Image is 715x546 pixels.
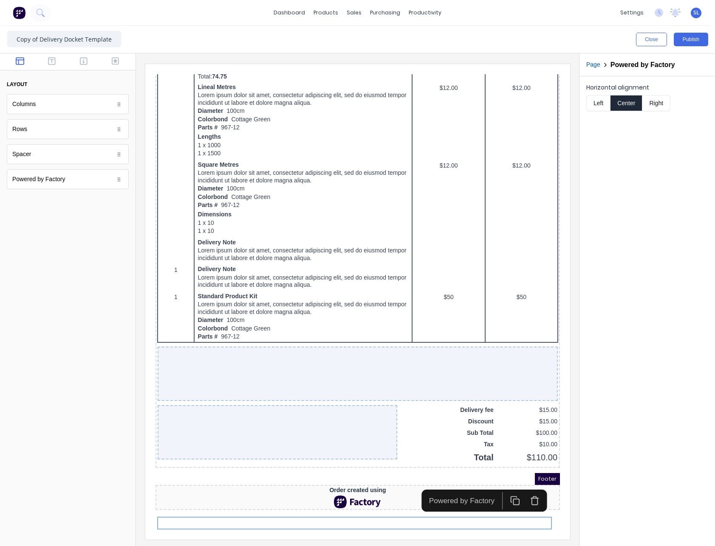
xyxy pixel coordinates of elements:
[7,77,129,92] button: layout
[12,100,36,109] div: Columns
[350,418,369,435] button: Duplicate
[342,6,366,19] div: sales
[7,119,129,139] div: Rows
[268,421,344,432] div: Powered by Factory
[636,33,667,46] button: Close
[7,81,27,88] div: layout
[2,421,403,434] div: Factory Logo
[7,144,129,164] div: Spacer
[379,399,404,411] span: Footer
[13,6,25,19] img: Factory
[404,6,446,19] div: productivity
[642,95,670,111] button: Right
[693,9,699,17] span: SL
[586,95,610,111] button: Left
[7,169,129,189] div: Powered by Factory
[7,31,122,48] input: Enter template name here
[12,150,31,159] div: Spacer
[269,6,309,19] a: dashboard
[586,83,708,92] label: Horizontal alignment
[2,412,403,420] div: Order created using
[7,94,129,114] div: Columns
[12,175,65,184] div: Powered by Factory
[366,6,404,19] div: purchasing
[616,6,648,19] div: settings
[610,61,675,69] h2: Powered by Factory
[610,95,642,111] button: Center
[369,418,389,435] button: Delete
[309,6,342,19] div: products
[674,33,708,46] button: Publish
[586,60,600,69] button: Page
[12,125,27,134] div: Rows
